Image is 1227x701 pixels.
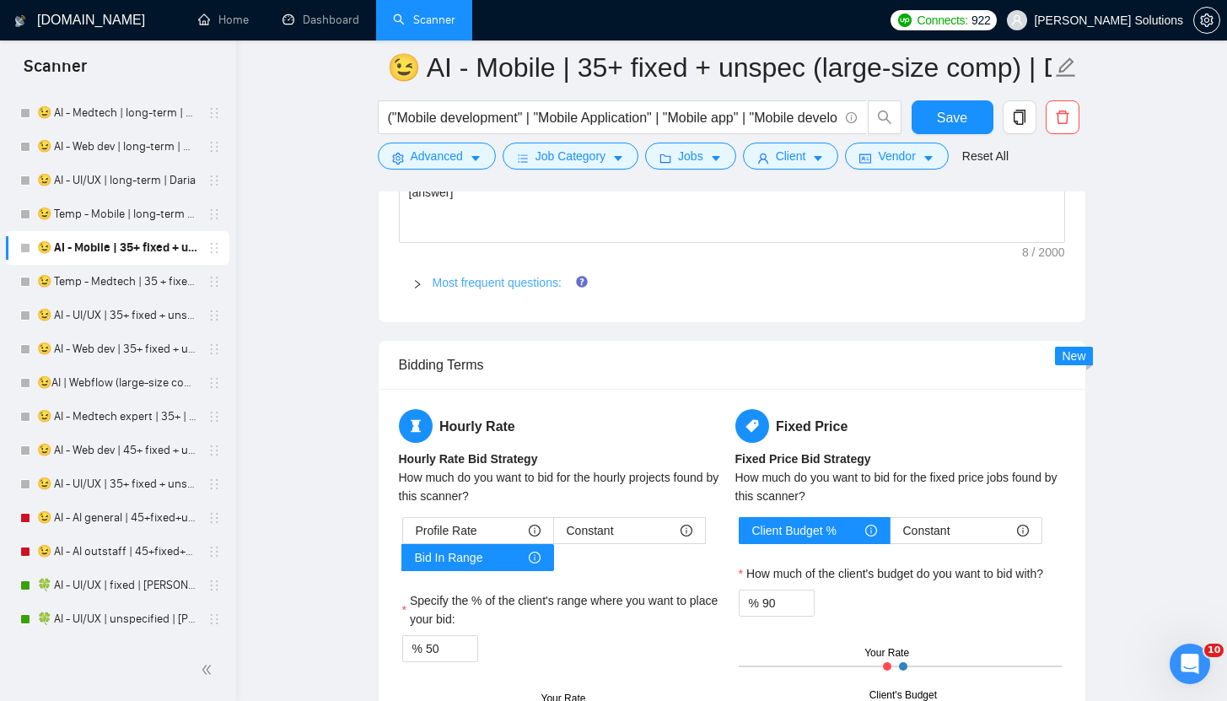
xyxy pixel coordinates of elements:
button: delete [1046,100,1079,134]
a: 🍀 AI - UI/UX (covletupd) | 35+ | [PERSON_NAME] ([GEOGRAPHIC_DATA]/[GEOGRAPHIC_DATA]) [37,636,197,670]
span: info-circle [846,112,857,123]
span: holder [207,106,221,120]
span: delete [1047,110,1079,125]
span: idcard [859,152,871,164]
button: barsJob Categorycaret-down [503,143,638,170]
span: Job Category [535,147,605,165]
a: 😉 AI - Web dev | long-term | Daria [37,130,197,164]
h5: Fixed Price [735,409,1065,443]
a: 😉AI | Webflow (large-size comp) | Daria [37,366,197,400]
a: dashboardDashboard [283,13,359,27]
button: settingAdvancedcaret-down [378,143,496,170]
span: holder [207,376,221,390]
span: Jobs [678,147,703,165]
span: hourglass [399,409,433,443]
span: caret-down [470,152,482,164]
span: Advanced [411,147,463,165]
button: Save [912,100,993,134]
a: searchScanner [393,13,455,27]
a: 😉 Temp - Mobile | long-term | Daria [37,197,197,231]
span: info-circle [1017,525,1029,537]
span: caret-down [612,152,624,164]
a: Most frequent questions: [433,276,562,289]
a: 🍀 AI - UI/UX | unspecified | [PERSON_NAME] ([GEOGRAPHIC_DATA]/[GEOGRAPHIC_DATA]) [37,602,197,636]
button: search [868,100,901,134]
span: caret-down [812,152,824,164]
span: edit [1055,57,1077,78]
span: 922 [971,11,990,30]
img: logo [14,8,26,35]
span: holder [207,309,221,322]
span: Constant [567,518,614,543]
a: 😉 AI - AI general | 45+fixed+unspec | Daria [37,501,197,535]
button: copy [1003,100,1036,134]
div: Bidding Terms [399,341,1065,389]
span: Scanner [10,54,100,89]
span: info-circle [865,525,877,537]
span: New [1062,349,1085,363]
input: Search Freelance Jobs... [388,107,838,128]
span: holder [207,477,221,491]
div: Most frequent questions: [399,263,1065,302]
b: Hourly Rate Bid Strategy [399,452,538,466]
iframe: Intercom live chat [1170,644,1210,684]
span: Profile Rate [416,518,477,543]
a: 😉 Temp - Medtech | 35 + fixed + unspec (large-size comp) | Daria [37,265,197,299]
a: 😉 AI - UI/UX | long-term | Daria [37,164,197,197]
button: userClientcaret-down [743,143,839,170]
span: holder [207,342,221,356]
span: bars [517,152,529,164]
span: right [412,279,422,289]
span: setting [392,152,404,164]
span: user [757,152,769,164]
label: Specify the % of the client's range where you want to place your bid: [402,591,725,628]
span: holder [207,545,221,558]
span: holder [207,174,221,187]
span: search [869,110,901,125]
img: upwork-logo.png [898,13,912,27]
span: user [1011,14,1023,26]
div: Your Rate [864,645,909,661]
a: homeHome [198,13,249,27]
a: 😉 AI - Medtech expert | 35+ | Daria [37,400,197,434]
input: Specify the % of the client's range where you want to place your bid: [426,636,477,661]
a: 😉 AI - UI/UX | 35+ fixed + unspec (large-size comp) | Daria [37,299,197,332]
span: info-circle [529,552,541,563]
a: Reset All [962,147,1009,165]
button: setting [1193,7,1220,34]
span: holder [207,208,221,221]
a: setting [1193,13,1220,27]
span: holder [207,241,221,255]
span: tag [735,409,769,443]
a: 🍀 AI - UI/UX | fixed | [PERSON_NAME] ([GEOGRAPHIC_DATA]/[GEOGRAPHIC_DATA]) [37,569,197,602]
input: Scanner name... [387,46,1052,89]
span: holder [207,579,221,592]
span: holder [207,444,221,457]
span: Save [937,107,967,128]
div: How much do you want to bid for the hourly projects found by this scanner? [399,468,729,505]
span: double-left [201,661,218,678]
span: holder [207,511,221,525]
h5: Hourly Rate [399,409,729,443]
a: 😉 AI - AI outstaff | 45+fixed+unspec | Daria [37,535,197,569]
span: caret-down [710,152,722,164]
span: Connects: [918,11,968,30]
span: copy [1004,110,1036,125]
span: holder [207,140,221,154]
textarea: Default answer template: [399,179,1065,243]
a: 😉 AI - Mobile | 35+ fixed + unspec (large-size comp) | Daria [37,231,197,265]
span: Bid In Range [415,545,483,570]
span: Client [776,147,806,165]
button: idcardVendorcaret-down [845,143,948,170]
label: How much of the client's budget do you want to bid with? [739,564,1044,583]
a: 😉 AI - Web dev | 45+ fixed + unspec expert | Daria [37,434,197,467]
span: Constant [903,518,950,543]
span: holder [207,612,221,626]
b: Fixed Price Bid Strategy [735,452,871,466]
span: setting [1194,13,1219,27]
span: holder [207,410,221,423]
a: 😉 AI - Web dev | 35+ fixed + unspec (large-size comp) | Daria [37,332,197,366]
div: Tooltip anchor [574,274,589,289]
span: folder [659,152,671,164]
span: Client Budget % [752,518,837,543]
